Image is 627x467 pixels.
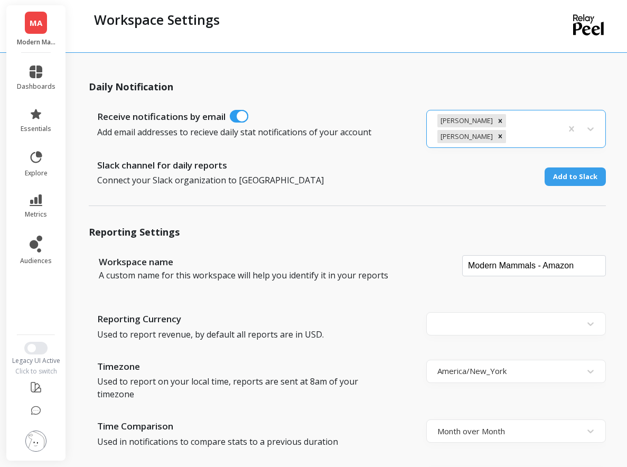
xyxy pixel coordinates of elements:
div: [PERSON_NAME] [437,130,494,143]
p: Daily Notification [89,61,606,94]
span: Home [41,356,64,363]
p: Used to report revenue, by default all reports are in USD. [97,328,389,341]
p: Add email addresses to recieve daily stat notifications of your account [97,126,389,138]
div: Remove Wes [494,130,506,143]
p: Time Comparison [97,419,173,433]
p: Workspace name [99,255,173,269]
img: Profile image for Kateryna [124,17,145,38]
div: Remove Ridley Bronson [494,114,506,127]
span: audiences [20,257,52,265]
a: Add to Slack [545,167,606,186]
button: Messages [106,330,211,372]
p: A custom name for this workspace will help you identify it in your reports [99,269,453,282]
p: Timezone [97,360,140,373]
div: Schedule a meeting with us: [22,273,190,284]
div: Click to switch [6,367,66,376]
p: How can we help you? [21,111,190,147]
div: Close [182,17,201,36]
p: Receive notifications by email [97,110,226,124]
span: dashboards [17,82,55,91]
h2: What are you looking for? [22,214,190,226]
p: Used to report on your local time, reports are sent at 8am of your timezone [97,375,389,400]
div: We typically reply in under 30 minutes [22,180,176,191]
p: Used in notifications to compare stats to a previous duration [97,435,389,448]
p: Modern Mammals - Amazon [17,38,55,46]
span: MA [30,17,42,29]
img: logo [21,20,38,37]
p: Hi Jure 👋Welcome to [PERSON_NAME]! [21,75,190,111]
p: Slack channel for daily reports [97,158,227,172]
button: Find a time [22,288,190,310]
p: Reporting Currency [97,312,181,326]
button: Switch to New UI [24,342,48,354]
span: Messages [141,356,177,363]
p: Reporting Settings [89,206,606,239]
span: essentials [21,125,51,133]
div: Send us a message [22,169,176,180]
div: Send us a messageWe typically reply in under 30 minutes [11,160,201,200]
div: Legacy UI Active [6,357,66,365]
p: Connect your Slack organization to [GEOGRAPHIC_DATA] [97,174,495,186]
img: Profile image for Jordan [144,17,165,38]
span: explore [25,169,48,178]
span: metrics [25,210,47,219]
p: Workspace Settings [94,11,220,29]
img: profile picture [25,431,46,452]
button: Submit [169,230,190,251]
div: [PERSON_NAME] [437,114,494,127]
input: Search our documentation [22,230,169,251]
